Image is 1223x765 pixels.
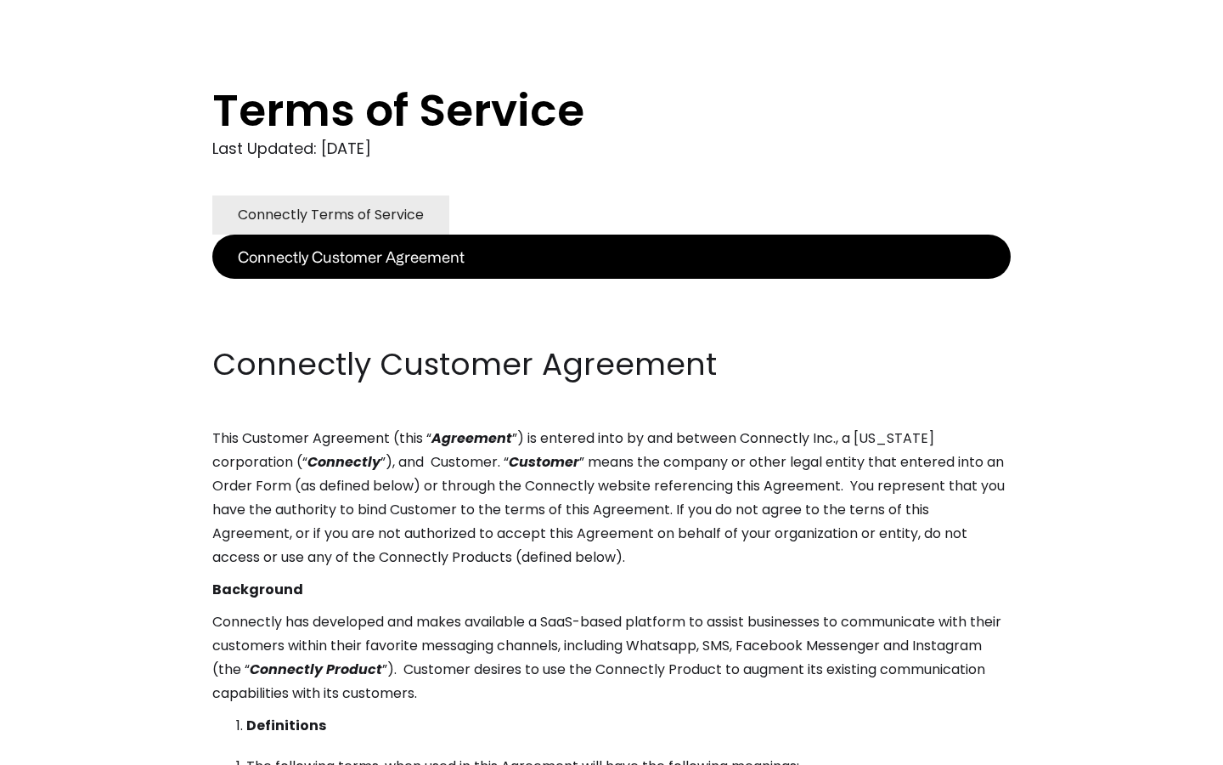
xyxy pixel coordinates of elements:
[246,716,326,735] strong: Definitions
[212,136,1011,161] div: Last Updated: [DATE]
[212,279,1011,303] p: ‍
[238,203,424,227] div: Connectly Terms of Service
[238,245,465,269] div: Connectly Customer Agreement
[212,610,1011,705] p: Connectly has developed and makes available a SaaS-based platform to assist businesses to communi...
[212,580,303,599] strong: Background
[212,427,1011,569] p: This Customer Agreement (this “ ”) is entered into by and between Connectly Inc., a [US_STATE] co...
[212,311,1011,335] p: ‍
[212,85,943,136] h1: Terms of Service
[250,660,382,679] em: Connectly Product
[509,452,579,472] em: Customer
[307,452,380,472] em: Connectly
[212,343,1011,386] h2: Connectly Customer Agreement
[34,735,102,759] ul: Language list
[431,428,512,448] em: Agreement
[17,734,102,759] aside: Language selected: English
